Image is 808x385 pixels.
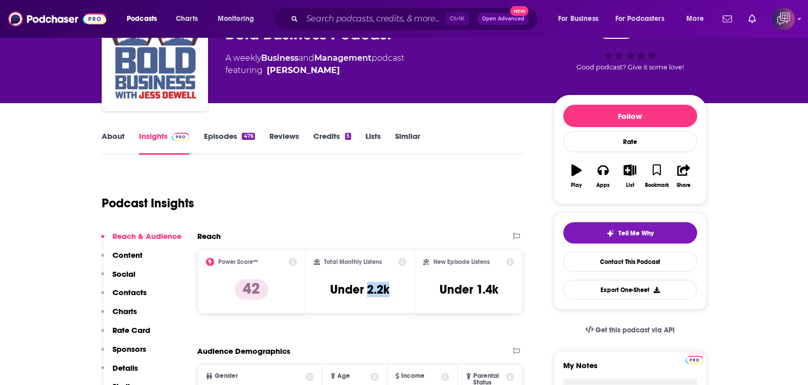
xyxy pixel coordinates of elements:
p: Details [112,363,138,373]
button: open menu [551,11,611,27]
button: Play [563,158,590,195]
button: Export One-Sheet [563,280,697,300]
a: Credits5 [313,131,351,155]
div: 5 [345,133,351,140]
h2: Power Score™ [218,258,258,266]
div: List [626,182,634,188]
img: Bold Business Podcast [104,7,206,109]
div: 42Good podcast? Give it some love! [553,14,707,78]
p: Rate Card [112,325,150,335]
a: Episodes476 [203,131,255,155]
button: Show profile menu [772,8,795,30]
a: Pro website [685,354,703,364]
span: Logged in as corioliscompany [772,8,795,30]
button: Follow [563,105,697,127]
a: Business [261,53,298,63]
img: Podchaser Pro [172,133,190,141]
button: Contacts [101,287,147,306]
input: Search podcasts, credits, & more... [302,11,445,27]
p: Contacts [112,287,147,297]
a: Similar [395,131,420,155]
a: Show notifications dropdown [744,10,760,28]
span: Get this podcast via API [595,326,675,334]
button: open menu [679,11,717,27]
button: open menu [609,11,679,27]
p: 42 [235,279,268,300]
h3: Under 2.2k [330,282,389,297]
span: More [686,12,704,26]
a: Management [314,53,372,63]
button: List [616,158,643,195]
p: Social [112,269,135,279]
span: Charts [176,12,198,26]
button: Bookmark [643,158,670,195]
button: tell me why sparkleTell Me Why [563,222,697,244]
img: tell me why sparkle [606,229,614,237]
div: Rate [563,131,697,152]
span: Tell Me Why [618,229,654,237]
button: Apps [590,158,616,195]
span: featuring [225,64,404,77]
label: My Notes [563,360,697,378]
div: A weekly podcast [225,52,404,77]
div: [PERSON_NAME] [267,64,340,77]
span: Ctrl K [445,12,469,26]
span: Monitoring [218,12,254,26]
span: and [298,53,314,63]
button: open menu [211,11,267,27]
button: Open AdvancedNew [477,13,529,25]
span: Income [401,373,425,379]
p: Content [112,250,143,260]
a: Charts [169,11,204,27]
div: Apps [596,182,610,188]
span: Good podcast? Give it some love! [576,63,684,71]
a: Lists [365,131,381,155]
button: Sponsors [101,344,146,363]
span: For Podcasters [615,12,664,26]
div: Bookmark [644,182,668,188]
span: Age [337,373,350,379]
h1: Podcast Insights [102,196,194,211]
a: Get this podcast via API [577,318,683,343]
span: Podcasts [127,12,157,26]
h2: Audience Demographics [197,346,290,356]
h2: Reach [197,231,221,241]
span: For Business [558,12,598,26]
img: Podchaser - Follow, Share and Rate Podcasts [8,9,106,29]
div: Search podcasts, credits, & more... [284,7,547,31]
span: Gender [215,373,238,379]
button: Charts [101,306,137,325]
p: Charts [112,306,137,316]
span: Open Advanced [482,16,524,21]
div: Play [571,182,582,188]
h3: Under 1.4k [440,282,498,297]
img: User Profile [772,8,795,30]
button: Reach & Audience [101,231,181,250]
button: Content [101,250,143,269]
a: Reviews [269,131,299,155]
p: Sponsors [112,344,146,354]
button: Details [101,363,138,382]
button: open menu [120,11,170,27]
p: Reach & Audience [112,231,181,241]
a: Show notifications dropdown [719,10,736,28]
h2: New Episode Listens [433,258,490,266]
a: InsightsPodchaser Pro [139,131,190,155]
button: Social [101,269,135,288]
span: New [510,6,528,16]
a: Contact This Podcast [563,252,697,272]
div: Share [677,182,690,188]
button: Share [670,158,697,195]
h2: Total Monthly Listens [324,258,382,266]
button: Rate Card [101,325,150,344]
a: About [102,131,125,155]
img: Podchaser Pro [685,356,703,364]
div: 476 [242,133,255,140]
